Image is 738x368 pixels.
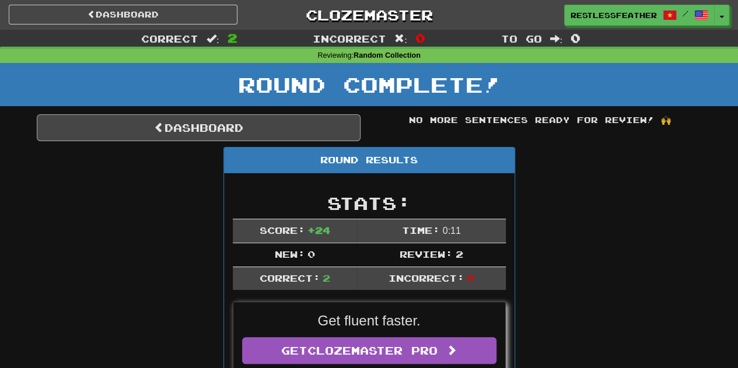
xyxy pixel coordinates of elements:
[501,33,541,44] span: To go
[400,248,453,260] span: Review:
[415,31,425,45] span: 0
[564,5,715,26] a: RestlessFeather873 /
[443,226,461,236] span: 0 : 11
[4,73,734,96] h1: Round Complete!
[228,31,237,45] span: 2
[323,272,330,283] span: 2
[402,225,440,236] span: Time:
[571,31,580,45] span: 0
[550,34,562,44] span: :
[683,9,688,17] span: /
[275,248,305,260] span: New:
[233,194,506,213] h2: Stats:
[37,114,361,141] a: Dashboard
[467,272,474,283] span: 0
[260,272,320,283] span: Correct:
[9,5,237,24] a: Dashboard
[389,272,464,283] span: Incorrect:
[242,337,496,364] a: GetClozemaster Pro
[307,225,330,236] span: + 24
[207,34,219,44] span: :
[307,344,438,357] span: Clozemaster Pro
[313,33,386,44] span: Incorrect
[224,148,515,173] div: Round Results
[456,248,463,260] span: 2
[141,33,198,44] span: Correct
[260,225,305,236] span: Score:
[571,10,657,20] span: RestlessFeather873
[307,248,315,260] span: 0
[354,51,421,59] strong: Random Collection
[394,34,407,44] span: :
[242,311,496,331] p: Get fluent faster.
[255,5,484,25] a: Clozemaster
[378,114,702,126] div: No more sentences ready for review! 🙌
